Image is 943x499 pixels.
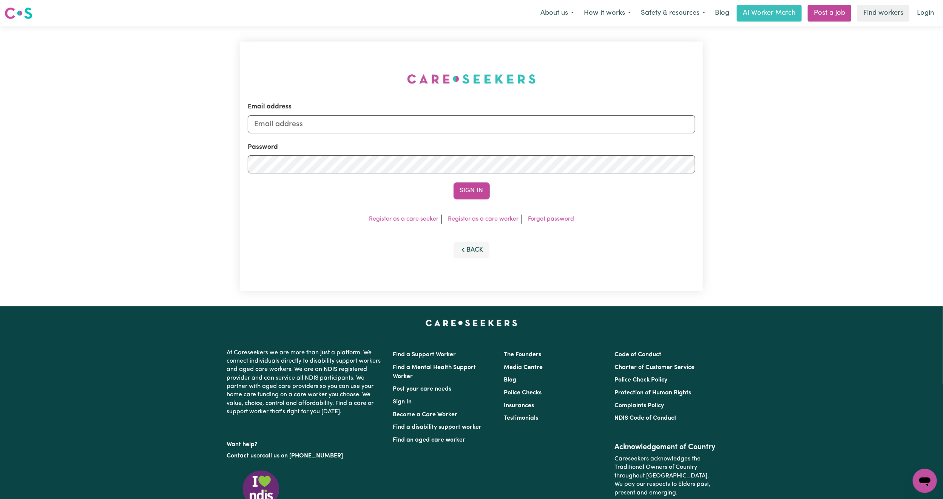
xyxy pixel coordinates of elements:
[5,5,32,22] a: Careseekers logo
[426,320,517,326] a: Careseekers home page
[504,365,543,371] a: Media Centre
[913,469,937,493] iframe: Button to launch messaging window, conversation in progress
[710,5,734,22] a: Blog
[614,415,676,421] a: NDIS Code of Conduct
[393,352,456,358] a: Find a Support Worker
[5,6,32,20] img: Careseekers logo
[536,5,579,21] button: About us
[227,449,384,463] p: or
[248,102,292,112] label: Email address
[579,5,636,21] button: How it works
[227,453,257,459] a: Contact us
[227,346,384,419] p: At Careseekers we are more than just a platform. We connect individuals directly to disability su...
[248,115,695,133] input: Email address
[504,352,541,358] a: The Founders
[614,390,691,396] a: Protection of Human Rights
[504,415,538,421] a: Testimonials
[393,424,482,430] a: Find a disability support worker
[454,182,490,199] button: Sign In
[393,365,476,380] a: Find a Mental Health Support Worker
[262,453,343,459] a: call us on [PHONE_NUMBER]
[369,216,438,222] a: Register as a care seeker
[614,352,661,358] a: Code of Conduct
[393,399,412,405] a: Sign In
[614,365,695,371] a: Charter of Customer Service
[614,443,716,452] h2: Acknowledgement of Country
[504,377,516,383] a: Blog
[504,403,534,409] a: Insurances
[808,5,851,22] a: Post a job
[614,403,664,409] a: Complaints Policy
[448,216,519,222] a: Register as a care worker
[614,377,667,383] a: Police Check Policy
[248,142,278,152] label: Password
[504,390,542,396] a: Police Checks
[393,437,466,443] a: Find an aged care worker
[454,242,490,258] button: Back
[393,386,452,392] a: Post your care needs
[737,5,802,22] a: AI Worker Match
[857,5,909,22] a: Find workers
[528,216,574,222] a: Forgot password
[912,5,938,22] a: Login
[393,412,458,418] a: Become a Care Worker
[227,437,384,449] p: Want help?
[636,5,710,21] button: Safety & resources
